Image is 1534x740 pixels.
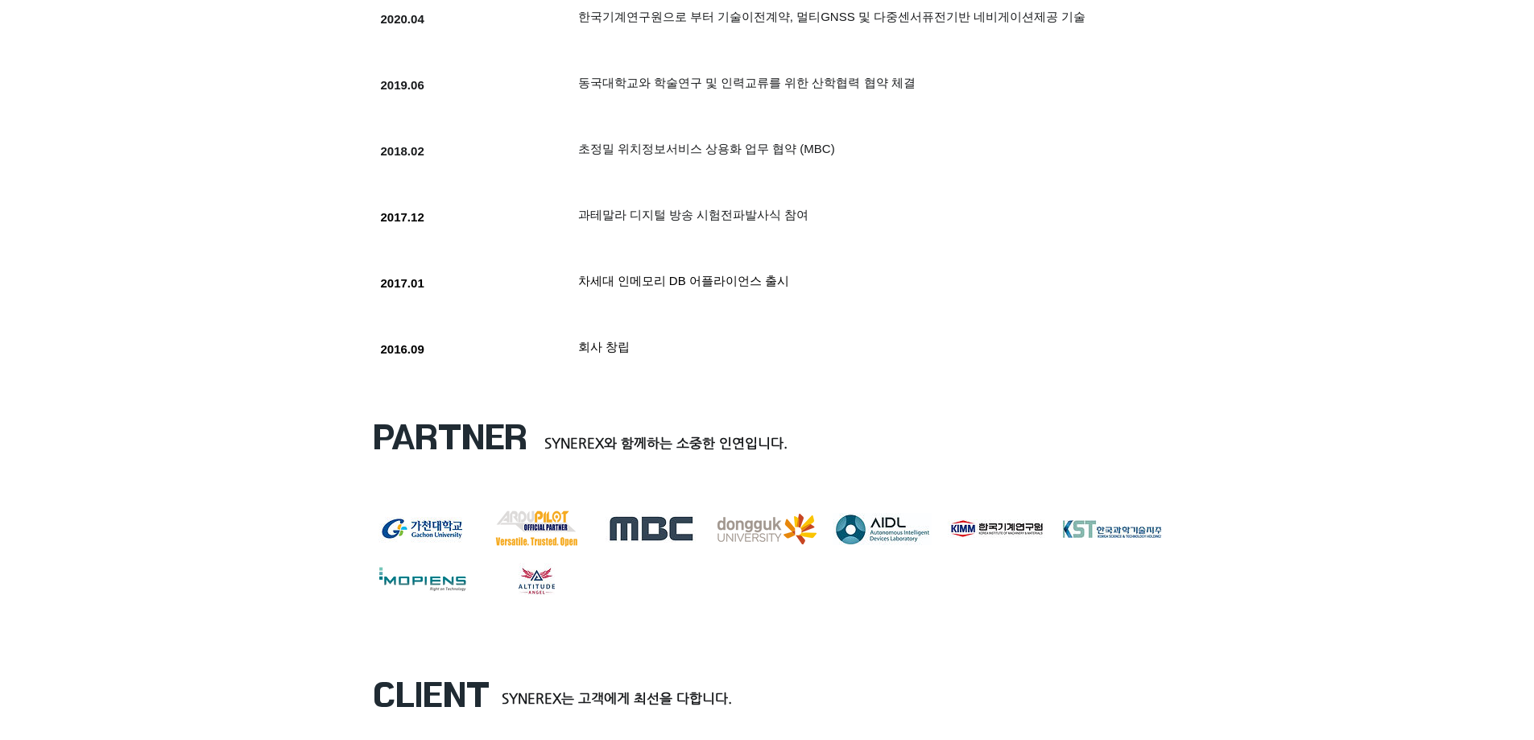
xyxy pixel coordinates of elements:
[381,78,424,92] span: 2019.06
[544,435,788,451] span: SYNEREX와 함께하는 소중한 인연입니다.
[578,208,809,221] span: 과테말라 디지털 방송 시험전파발사식 참여
[578,340,630,353] span: 회사 창립
[502,690,732,706] span: SYNEREX는 고객에게 최선을 다합니다.
[381,12,424,26] span: 2020.04
[381,342,424,356] span: 2016.09
[373,420,527,455] span: PARTNER
[381,210,424,224] span: 2017.12
[373,511,1162,619] div: Matrix gallery
[578,142,835,155] span: 초정밀 위치정보서비스 상용화 업무 협약 (MBC)
[373,677,490,713] span: CLIENT
[1349,671,1534,740] iframe: Wix Chat
[578,10,1086,23] span: 한국기계연구원으로 부터 기술이전계약, 멀티GNSS 및 다중센서퓨전기반 네비게이션제공 기술
[381,144,424,158] span: 2018.02
[578,274,790,287] span: 차세대 인메모리 DB 어플라이언스 출시
[381,276,424,290] span: 2017.01
[578,76,916,89] span: ​동국대학교와 학술연구 및 인력교류를 위한 산학협력 협약 체결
